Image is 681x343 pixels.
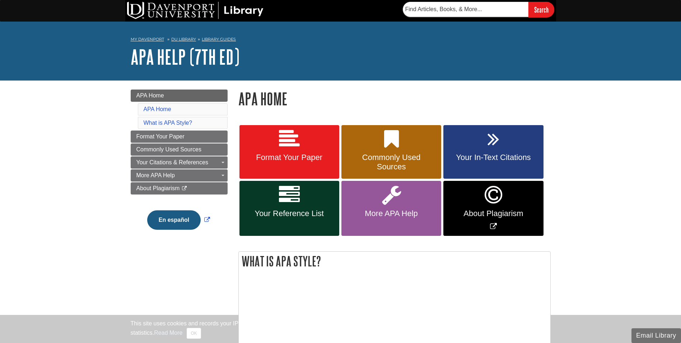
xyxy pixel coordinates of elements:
div: Guide Page Menu [131,90,228,242]
h2: What is APA Style? [239,252,550,271]
div: This site uses cookies and records your IP address for usage statistics. Additionally, we use Goo... [131,319,551,339]
a: Your Reference List [239,181,339,236]
a: Commonly Used Sources [131,143,228,156]
h1: APA Home [238,90,551,108]
a: DU Library [171,37,196,42]
button: Close [187,328,201,339]
span: Your Reference List [245,209,334,218]
i: This link opens in a new window [181,186,187,191]
a: Link opens in new window [145,217,212,223]
a: Library Guides [202,37,236,42]
a: APA Help (7th Ed) [131,46,239,68]
a: Commonly Used Sources [341,125,441,179]
span: APA Home [136,92,164,99]
a: APA Home [131,90,228,102]
a: My Davenport [131,36,164,42]
a: Format Your Paper [239,125,339,179]
span: Your Citations & References [136,159,208,165]
a: About Plagiarism [131,182,228,195]
form: Searches DU Library's articles, books, and more [403,2,554,17]
input: Search [528,2,554,17]
nav: breadcrumb [131,35,551,46]
input: Find Articles, Books, & More... [403,2,528,17]
button: En español [147,210,201,230]
span: Commonly Used Sources [347,153,436,171]
span: Format Your Paper [136,133,185,140]
span: More APA Help [136,172,175,178]
a: Read More [154,330,182,336]
span: About Plagiarism [449,209,538,218]
img: DU Library [127,2,263,19]
a: Format Your Paper [131,131,228,143]
button: Email Library [631,328,681,343]
span: Format Your Paper [245,153,334,162]
a: More APA Help [341,181,441,236]
a: What is APA Style? [144,120,192,126]
span: Commonly Used Sources [136,146,201,152]
a: Your Citations & References [131,156,228,169]
span: More APA Help [347,209,436,218]
a: APA Home [144,106,171,112]
a: More APA Help [131,169,228,182]
span: Your In-Text Citations [449,153,538,162]
a: Your In-Text Citations [443,125,543,179]
a: Link opens in new window [443,181,543,236]
span: About Plagiarism [136,185,180,191]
